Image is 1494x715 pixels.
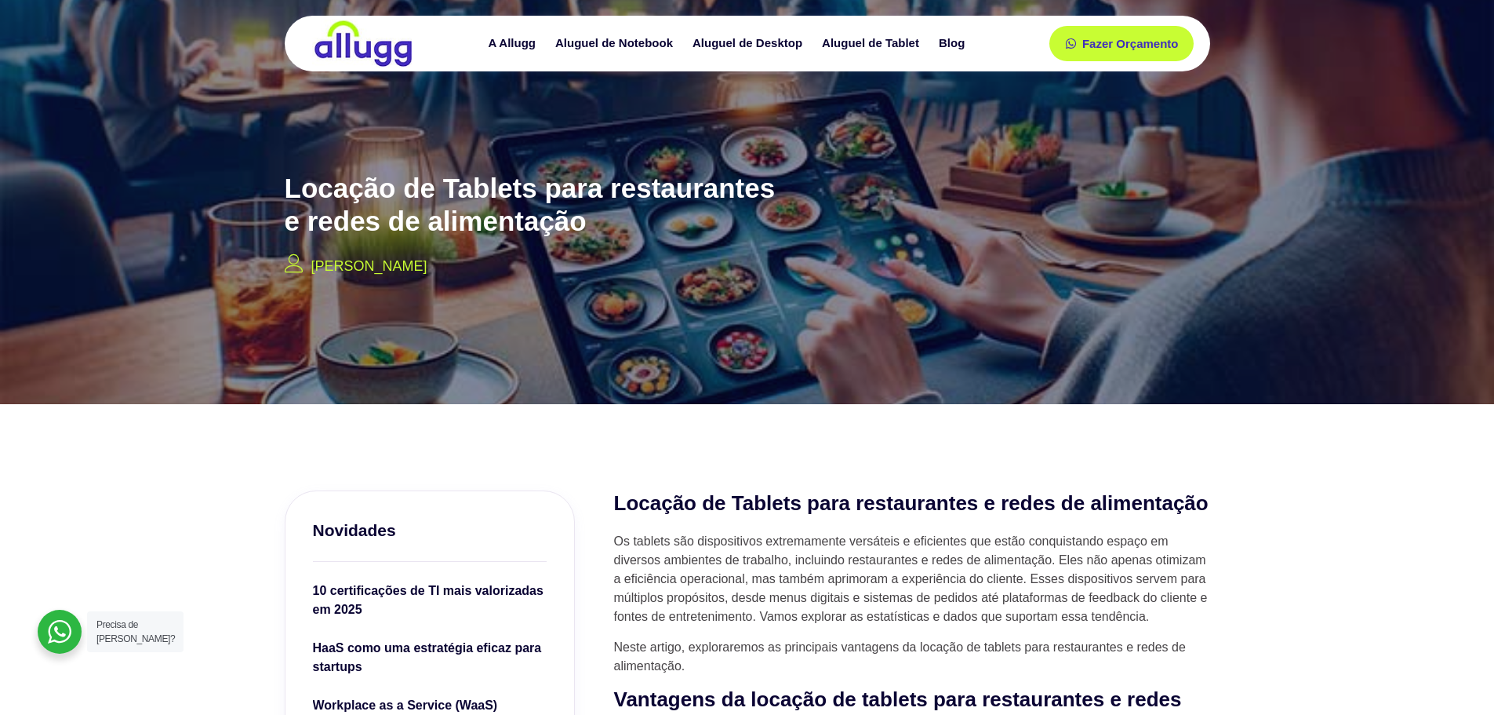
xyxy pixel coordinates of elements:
iframe: Chat Widget [1416,640,1494,715]
a: 10 certificações de TI mais valorizadas em 2025 [313,582,547,623]
p: [PERSON_NAME] [311,256,427,277]
img: locação de TI é Allugg [312,20,414,67]
a: HaaS como uma estratégia eficaz para startups [313,639,547,680]
a: Aluguel de Tablet [814,30,931,57]
span: Precisa de [PERSON_NAME]? [96,619,175,644]
h3: Novidades [313,519,547,542]
p: Neste artigo, exploraremos as principais vantagens da locação de tablets para restaurantes e rede... [614,638,1210,676]
h2: Locação de Tablets para restaurantes e redes de alimentação [614,491,1210,517]
a: A Allugg [480,30,547,57]
p: Os tablets são dispositivos extremamente versáteis e eficientes que estão conquistando espaço em ... [614,532,1210,626]
a: Fazer Orçamento [1049,26,1194,61]
a: Aluguel de Desktop [685,30,814,57]
a: Aluguel de Notebook [547,30,685,57]
a: Blog [931,30,976,57]
span: Fazer Orçamento [1082,38,1179,49]
h2: Locação de Tablets para restaurantes e redes de alimentação [285,172,787,238]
